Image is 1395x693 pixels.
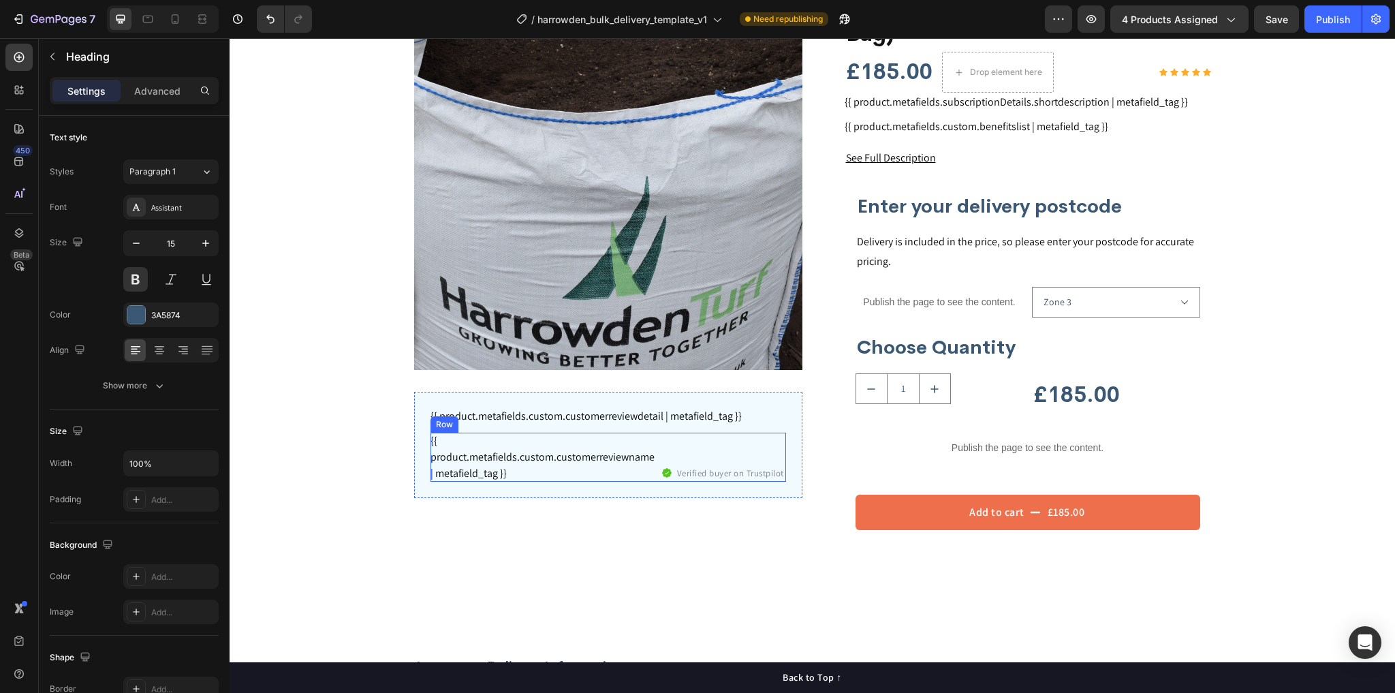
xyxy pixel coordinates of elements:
button: 7 [5,5,101,33]
span: Paragraph 1 [129,166,176,178]
div: Width [50,457,72,469]
div: Background [50,536,116,555]
div: {{ product.metafields.subscriptionDetails.shortdescription | metafield_tag }} [615,56,982,72]
div: Add... [151,606,215,619]
div: £185.00 [802,341,971,373]
input: Auto [124,451,218,476]
h2: Enter your delivery postcode [626,155,971,182]
div: Assistant [151,202,215,214]
p: Heading [66,48,213,65]
div: Size [50,422,86,441]
div: Undo/Redo [257,5,312,33]
p: Delivery is included in the price, so please enter your postcode for accurate pricing. [627,194,969,234]
div: Text style [50,132,87,144]
div: £185.00 [615,18,704,50]
div: 450 [13,145,33,156]
div: Padding [50,493,81,506]
div: £185.00 [817,465,857,484]
div: Font [50,201,67,213]
div: Add... [151,571,215,583]
div: Color [50,309,71,321]
span: Save [1266,14,1288,25]
div: Align [50,341,88,360]
div: 3A5874 [151,309,215,322]
div: Image [50,606,74,618]
button: 4 products assigned [1110,5,1249,33]
p: Publish the page to see the content. [626,403,971,417]
span: 4 products assigned [1122,12,1218,27]
div: Shape [50,649,93,667]
div: Add... [151,494,215,506]
p: Verified buyer on Trustpilot [448,429,554,442]
span: / [531,12,535,27]
div: Back to Top ↑ [553,632,612,647]
p: 7 [89,11,95,27]
button: decrement [627,336,657,365]
div: Drop element here [740,29,813,40]
button: Paragraph 1 [123,159,219,184]
div: Publish [1316,12,1350,27]
a: {{ product.metafields.custom.customerreviewdetail | metafield_tag }} [201,371,512,385]
div: Styles [50,166,74,178]
span: harrowden_bulk_delivery_template_v1 [537,12,707,27]
span: Need republishing [753,13,823,25]
div: Size [50,234,86,252]
p: Settings [67,84,106,98]
h2: Important Delivery Information [185,619,981,639]
p: Advanced [134,84,181,98]
a: See Full Description [616,112,706,127]
div: {{ product.metafields.custom.customerreviewname | metafield_tag }} [201,395,425,444]
div: Add to cart [740,466,795,482]
button: Show more [50,373,219,398]
div: Open Intercom Messenger [1349,626,1381,659]
p: Publish the page to see the content. [626,257,794,271]
button: Publish [1304,5,1362,33]
div: Color [50,570,71,583]
div: {{ product.metafields.custom.benefitslist | metafield_tag }} [615,80,982,97]
h2: Choose Quantity [626,296,971,323]
iframe: Design area [230,38,1395,693]
button: Add to cart [626,457,971,492]
div: Show more [103,379,166,392]
button: increment [690,336,721,365]
div: Beta [10,249,33,260]
button: Save [1254,5,1299,33]
input: quantity [657,336,690,365]
div: Row [204,380,226,392]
